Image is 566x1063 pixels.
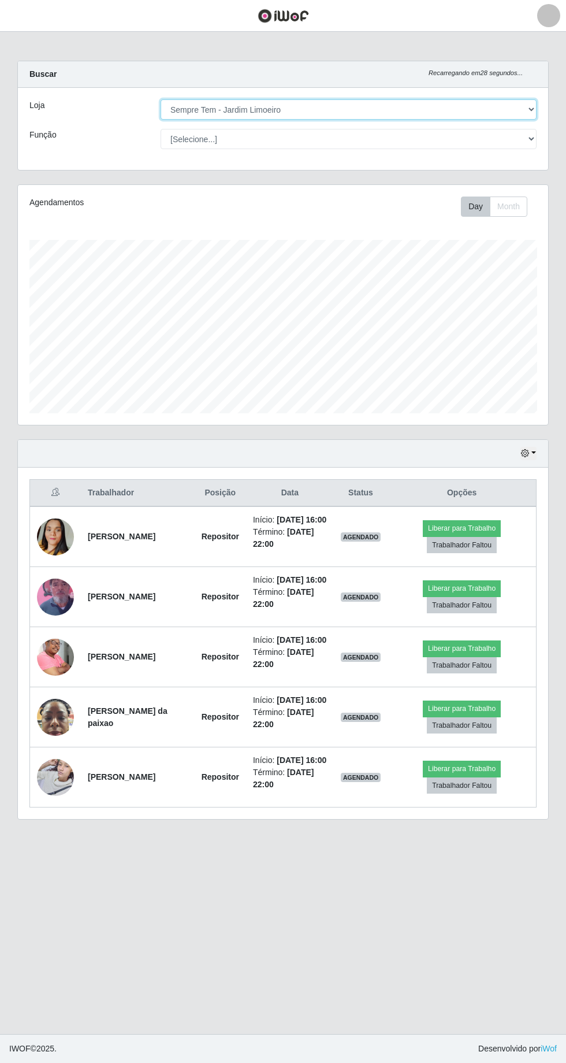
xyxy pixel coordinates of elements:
div: First group [461,197,527,217]
label: Função [29,129,57,141]
button: Trabalhador Faltou [427,777,497,794]
label: Loja [29,99,44,112]
strong: Repositor [202,712,239,721]
th: Trabalhador [81,480,195,507]
li: Término: [253,706,327,731]
span: Desenvolvido por [478,1043,557,1055]
th: Status [334,480,388,507]
button: Liberar para Trabalho [423,640,501,657]
a: iWof [541,1044,557,1053]
button: Liberar para Trabalho [423,520,501,536]
img: 1755028690244.jpeg [37,753,74,802]
li: Término: [253,526,327,550]
th: Opções [388,480,536,507]
button: Liberar para Trabalho [423,701,501,717]
th: Data [246,480,334,507]
th: Posição [195,480,246,507]
span: AGENDADO [341,592,381,602]
img: 1748562791419.jpeg [37,504,74,570]
li: Início: [253,514,327,526]
span: IWOF [9,1044,31,1053]
strong: Repositor [202,532,239,541]
strong: [PERSON_NAME] [88,772,155,781]
button: Trabalhador Faltou [427,717,497,734]
button: Liberar para Trabalho [423,580,501,597]
strong: [PERSON_NAME] da paixao [88,706,167,728]
time: [DATE] 16:00 [277,755,326,765]
div: Agendamentos [29,197,230,209]
li: Início: [253,694,327,706]
strong: Repositor [202,592,239,601]
img: 1752580683628.jpeg [37,692,74,742]
span: AGENDADO [341,773,381,782]
button: Trabalhador Faltou [427,657,497,673]
span: © 2025 . [9,1043,57,1055]
button: Day [461,197,490,217]
strong: [PERSON_NAME] [88,652,155,661]
strong: [PERSON_NAME] [88,532,155,541]
li: Início: [253,754,327,766]
time: [DATE] 16:00 [277,515,326,524]
span: AGENDADO [341,653,381,662]
i: Recarregando em 28 segundos... [429,69,523,76]
strong: [PERSON_NAME] [88,592,155,601]
strong: Repositor [202,652,239,661]
li: Término: [253,586,327,610]
li: Início: [253,574,327,586]
span: AGENDADO [341,532,381,542]
span: AGENDADO [341,713,381,722]
time: [DATE] 16:00 [277,635,326,645]
time: [DATE] 16:00 [277,695,326,705]
li: Término: [253,646,327,671]
button: Trabalhador Faltou [427,537,497,553]
strong: Buscar [29,69,57,79]
img: 1752179199159.jpeg [37,629,74,685]
img: 1752090635186.jpeg [37,564,74,630]
li: Início: [253,634,327,646]
button: Trabalhador Faltou [427,597,497,613]
time: [DATE] 16:00 [277,575,326,584]
strong: Repositor [202,772,239,781]
button: Month [490,197,527,217]
button: Liberar para Trabalho [423,761,501,777]
div: Toolbar with button groups [461,197,537,217]
li: Término: [253,766,327,791]
img: CoreUI Logo [258,9,309,23]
